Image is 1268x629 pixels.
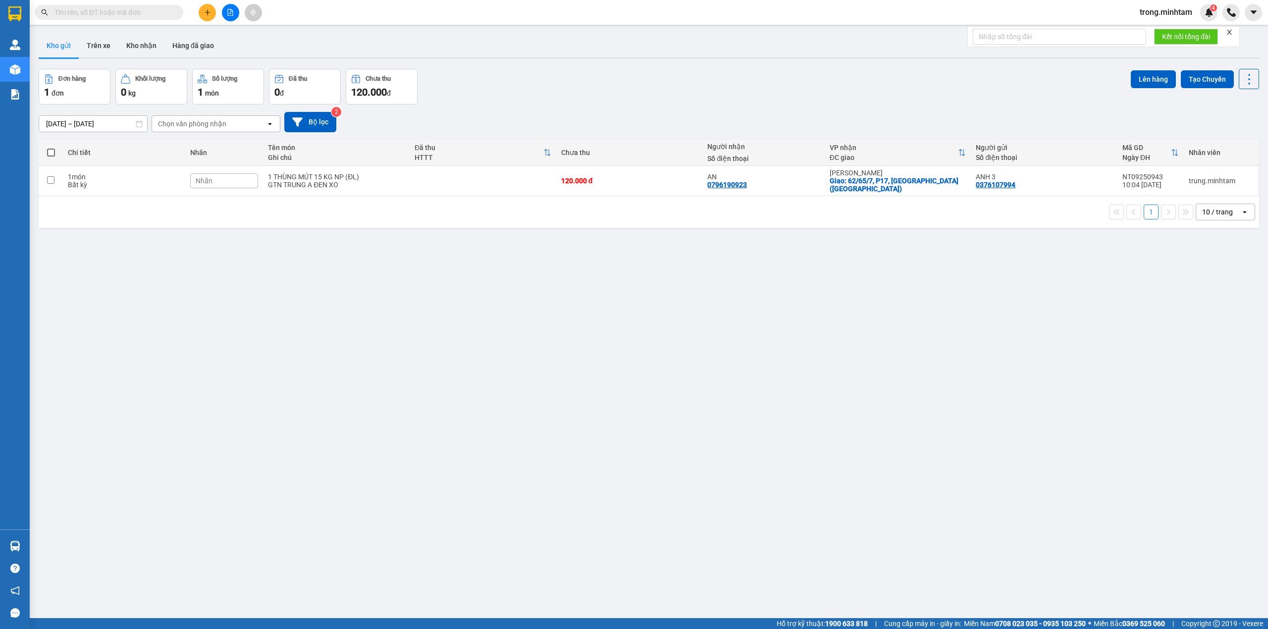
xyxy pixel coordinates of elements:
span: món [205,89,219,97]
strong: 0708 023 035 - 0935 103 250 [995,620,1086,628]
div: 10 / trang [1202,207,1233,217]
div: NT09250943 [1122,173,1179,181]
div: VP nhận [830,144,958,152]
span: đ [280,89,284,97]
div: Bất kỳ [68,181,180,189]
span: Kết nối tổng đài [1162,31,1210,42]
div: 10:04 [DATE] [1122,181,1179,189]
div: GTN TRUNG A ĐEN XO [268,181,405,189]
div: Số lượng [212,75,237,82]
span: Cung cấp máy in - giấy in: [884,618,961,629]
span: caret-down [1249,8,1258,17]
input: Tìm tên, số ĐT hoặc mã đơn [54,7,171,18]
button: Khối lượng0kg [115,69,187,105]
div: Giao: 62/65/7, P17, QUẬN BÌNH THẠNH(ĐIỆN BIÊN PHỦ) [830,177,966,193]
div: AN [707,173,819,181]
span: file-add [227,9,234,16]
div: Chi tiết [68,149,180,157]
div: Chưa thu [561,149,698,157]
div: Ngày ĐH [1122,154,1171,161]
button: aim [245,4,262,21]
input: Select a date range. [39,116,147,132]
img: phone-icon [1227,8,1236,17]
span: 4 [1212,4,1215,11]
button: 1 [1144,205,1159,219]
span: kg [128,89,136,97]
th: Toggle SortBy [1117,140,1184,166]
div: Nhân viên [1189,149,1253,157]
span: | [875,618,877,629]
img: warehouse-icon [10,40,20,50]
div: 120.000 đ [561,177,698,185]
div: Người gửi [976,144,1112,152]
strong: 0369 525 060 [1122,620,1165,628]
span: notification [10,586,20,595]
button: file-add [222,4,239,21]
span: search [41,9,48,16]
img: logo-vxr [8,6,21,21]
span: 0 [274,86,280,98]
div: Chọn văn phòng nhận [158,119,226,129]
button: Đã thu0đ [269,69,341,105]
sup: 2 [331,107,341,117]
span: 1 [198,86,203,98]
div: Tên món [268,144,405,152]
div: Ghi chú [268,154,405,161]
span: trong.minhtam [1132,6,1200,18]
button: Lên hàng [1131,70,1176,88]
div: Đơn hàng [58,75,86,82]
div: Nhãn [190,149,259,157]
button: Số lượng1món [192,69,264,105]
span: đơn [52,89,64,97]
input: Nhập số tổng đài [973,29,1146,45]
img: warehouse-icon [10,541,20,551]
div: ĐC giao [830,154,958,161]
span: 120.000 [351,86,387,98]
div: 0796190923 [707,181,747,189]
span: plus [204,9,211,16]
th: Toggle SortBy [410,140,556,166]
button: Bộ lọc [284,112,336,132]
span: 0 [121,86,126,98]
img: icon-new-feature [1205,8,1214,17]
div: [PERSON_NAME] [830,169,966,177]
span: copyright [1213,620,1220,627]
div: 0376107994 [976,181,1015,189]
div: HTTT [415,154,543,161]
div: Đã thu [289,75,307,82]
span: Miền Nam [964,618,1086,629]
sup: 4 [1210,4,1217,11]
span: message [10,608,20,618]
div: Đã thu [415,144,543,152]
button: Trên xe [79,34,118,57]
span: close [1226,29,1233,36]
span: aim [250,9,257,16]
button: Kho gửi [39,34,79,57]
button: Tạo Chuyến [1181,70,1234,88]
div: Người nhận [707,143,819,151]
div: trung.minhtam [1189,177,1253,185]
div: Chưa thu [366,75,391,82]
span: Hỗ trợ kỹ thuật: [777,618,868,629]
strong: 1900 633 818 [825,620,868,628]
button: Chưa thu120.000đ [346,69,418,105]
span: 1 [44,86,50,98]
svg: open [266,120,274,128]
span: | [1172,618,1174,629]
span: đ [387,89,391,97]
div: 1 món [68,173,180,181]
div: 1 THÙNG MÚT 15 KG NP (ĐL) [268,173,405,181]
span: Nhãn [196,177,212,185]
div: Mã GD [1122,144,1171,152]
div: Số điện thoại [707,155,819,162]
div: ANH 3 [976,173,1112,181]
img: warehouse-icon [10,64,20,75]
th: Toggle SortBy [825,140,971,166]
button: plus [199,4,216,21]
span: question-circle [10,564,20,573]
div: Số điện thoại [976,154,1112,161]
div: Khối lượng [135,75,165,82]
button: Đơn hàng1đơn [39,69,110,105]
svg: open [1241,208,1249,216]
img: solution-icon [10,89,20,100]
